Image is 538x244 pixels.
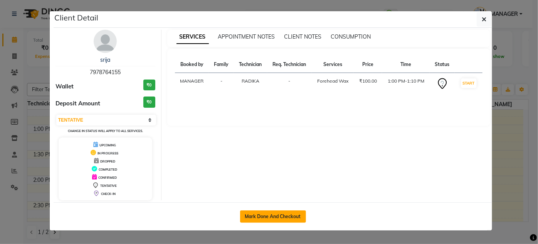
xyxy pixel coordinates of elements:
[55,99,100,108] span: Deposit Amount
[175,73,209,95] td: MANAGER
[312,56,354,73] th: Services
[68,129,143,133] small: Change in status will apply to all services.
[54,12,98,24] h5: Client Detail
[100,159,115,163] span: DROPPED
[55,82,74,91] span: Wallet
[100,184,117,188] span: TENTATIVE
[143,80,155,91] h3: ₹0
[331,33,371,40] span: CONSUMPTION
[354,56,382,73] th: Price
[143,97,155,108] h3: ₹0
[234,56,267,73] th: Technician
[209,73,234,95] td: -
[209,56,234,73] th: Family
[358,78,377,85] div: ₹100.00
[267,56,312,73] th: Req. Technician
[175,56,209,73] th: Booked by
[240,210,306,223] button: Mark Done And Checkout
[177,30,209,44] span: SERVICES
[461,78,477,88] button: START
[218,33,275,40] span: APPOINTMENT NOTES
[99,168,117,171] span: COMPLETED
[101,192,116,196] span: CHECK-IN
[316,78,349,85] div: Forehead Wax
[267,73,312,95] td: -
[90,69,121,76] span: 7978764155
[98,151,118,155] span: IN PROGRESS
[98,176,117,180] span: CONFIRMED
[382,73,430,95] td: 1:00 PM-1:10 PM
[430,56,455,73] th: Status
[100,56,110,63] a: srija
[382,56,430,73] th: Time
[99,143,116,147] span: UPCOMING
[242,78,259,84] span: RADIKA
[94,30,117,53] img: avatar
[284,33,322,40] span: CLIENT NOTES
